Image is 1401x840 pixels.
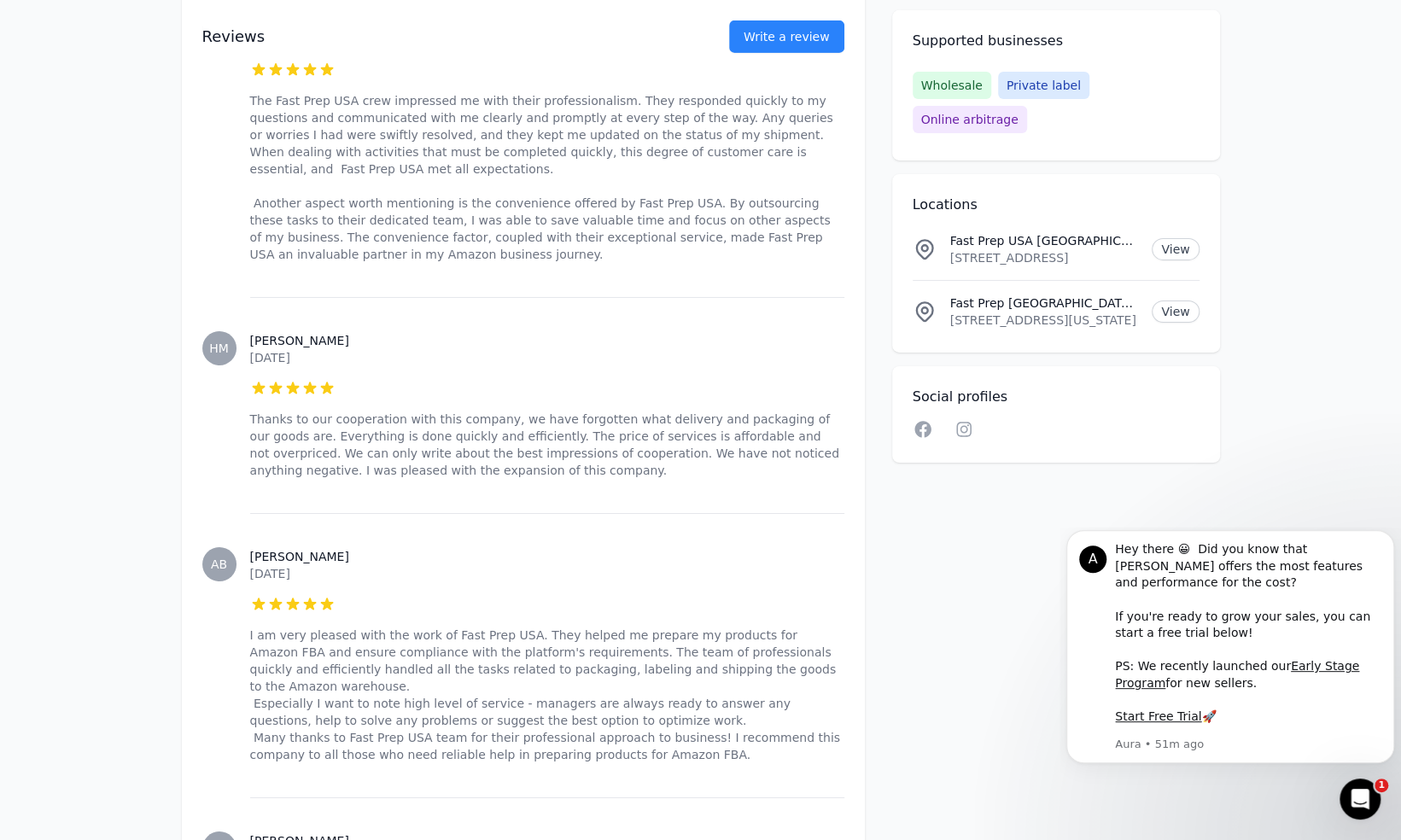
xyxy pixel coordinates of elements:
span: Online arbitrage [913,106,1027,133]
h2: Reviews [202,25,674,49]
p: [STREET_ADDRESS] [950,249,1139,266]
h3: [PERSON_NAME] [250,332,844,349]
iframe: Intercom notifications message [1060,527,1401,828]
p: Fast Prep [GEOGRAPHIC_DATA] Location [950,295,1139,312]
span: Wholesale [913,72,991,99]
p: I am very pleased with the work of Fast Prep USA. They helped me prepare my products for Amazon F... [250,627,844,763]
time: [DATE] [250,567,290,580]
h2: Supported businesses [913,31,1200,51]
p: [STREET_ADDRESS][US_STATE] [950,312,1139,329]
span: 1 [1375,779,1388,792]
h2: Social profiles [913,387,1200,407]
h3: [PERSON_NAME] [250,548,844,565]
span: AB [211,558,227,570]
span: HM [209,342,229,354]
time: [DATE] [250,351,290,365]
h2: Locations [913,195,1200,215]
a: View [1152,300,1199,323]
span: Private label [998,72,1089,99]
p: Thanks to our cooperation with this company, we have forgotten what delivery and packaging of our... [250,411,844,479]
p: The Fast Prep USA crew impressed me with their professionalism. They responded quickly to my ques... [250,92,844,263]
p: Fast Prep USA [GEOGRAPHIC_DATA] [950,232,1139,249]
a: View [1152,238,1199,260]
a: Write a review [729,20,844,53]
iframe: Intercom live chat [1340,779,1381,820]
